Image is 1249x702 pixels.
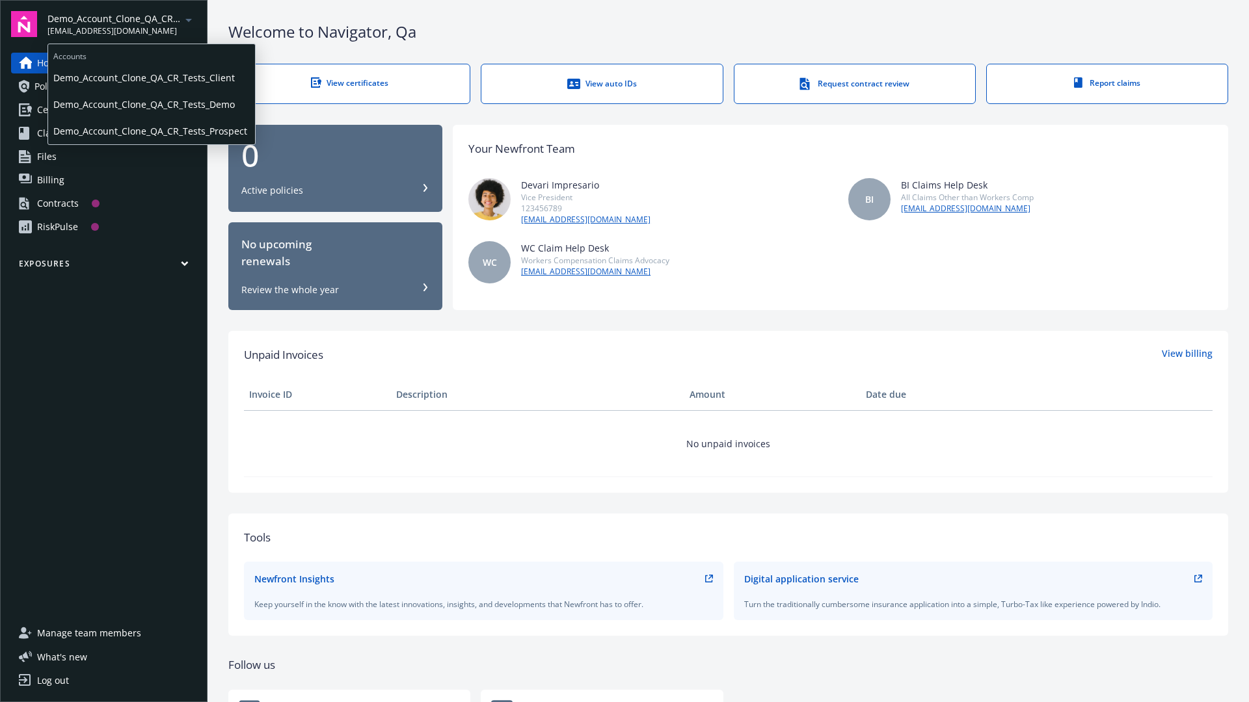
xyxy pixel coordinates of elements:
[228,222,442,310] button: No upcomingrenewalsReview the whole year
[244,379,391,410] th: Invoice ID
[244,529,1213,546] div: Tools
[986,64,1228,104] a: Report claims
[37,650,87,664] span: What ' s new
[37,53,62,73] span: Home
[37,193,79,214] div: Contracts
[37,670,69,691] div: Log out
[244,410,1213,476] td: No unpaid invoices
[481,64,723,104] a: View auto IDs
[11,146,196,167] a: Files
[11,123,196,144] a: Claims
[37,623,141,643] span: Manage team members
[47,12,181,25] span: Demo_Account_Clone_QA_CR_Tests_Prospect
[37,123,66,144] span: Claims
[241,283,339,296] div: Review the whole year
[901,192,1034,203] div: All Claims Other than Workers Comp
[11,258,196,274] button: Exposures
[744,599,1203,610] div: Turn the traditionally cumbersome insurance application into a simple, Turbo-Tax like experience ...
[37,99,86,120] span: Certificates
[37,146,57,167] span: Files
[11,53,196,73] a: Home
[254,572,334,586] div: Newfront Insights
[901,203,1034,214] a: [EMAIL_ADDRESS][DOMAIN_NAME]
[483,255,497,269] span: WC
[861,379,1008,410] th: Date due
[181,12,196,27] a: arrowDropDown
[254,599,713,610] div: Keep yourself in the know with the latest innovations, insights, and developments that Newfront h...
[228,125,442,213] button: 0Active policies
[228,64,470,104] a: View certificates
[521,241,669,255] div: WC Claim Help Desk
[244,346,323,363] span: Unpaid Invoices
[11,623,196,643] a: Manage team members
[11,99,196,120] a: Certificates
[11,11,37,37] img: navigator-logo.svg
[37,216,78,237] div: RiskPulse
[901,178,1034,192] div: BI Claims Help Desk
[228,21,1228,43] div: Welcome to Navigator , Qa
[241,236,429,270] div: No upcoming renewals
[241,140,429,171] div: 0
[391,379,684,410] th: Description
[53,64,250,91] span: Demo_Account_Clone_QA_CR_Tests_Client
[521,266,669,278] a: [EMAIL_ADDRESS][DOMAIN_NAME]
[1013,77,1202,88] div: Report claims
[11,650,108,664] button: What's new
[521,214,651,226] a: [EMAIL_ADDRESS][DOMAIN_NAME]
[521,255,669,266] div: Workers Compensation Claims Advocacy
[468,178,511,220] img: photo
[865,192,874,206] span: BI
[34,76,67,97] span: Policies
[241,184,303,197] div: Active policies
[47,25,181,37] span: [EMAIL_ADDRESS][DOMAIN_NAME]
[47,11,196,37] button: Demo_Account_Clone_QA_CR_Tests_Prospect[EMAIL_ADDRESS][DOMAIN_NAME]arrowDropDown
[53,91,250,118] span: Demo_Account_Clone_QA_CR_Tests_Demo
[468,140,575,157] div: Your Newfront Team
[11,76,196,97] a: Policies
[521,178,651,192] div: Devari Impresario
[521,192,651,203] div: Vice President
[760,77,949,90] div: Request contract review
[11,193,196,214] a: Contracts
[11,216,196,237] a: RiskPulse
[11,170,196,190] a: Billing
[507,77,696,90] div: View auto IDs
[684,379,861,410] th: Amount
[48,44,255,64] span: Accounts
[734,64,976,104] a: Request contract review
[228,656,1228,673] div: Follow us
[521,203,651,214] div: 123456789
[744,572,859,586] div: Digital application service
[53,118,250,144] span: Demo_Account_Clone_QA_CR_Tests_Prospect
[37,170,64,190] span: Billing
[255,77,444,88] div: View certificates
[1162,346,1213,363] a: View billing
